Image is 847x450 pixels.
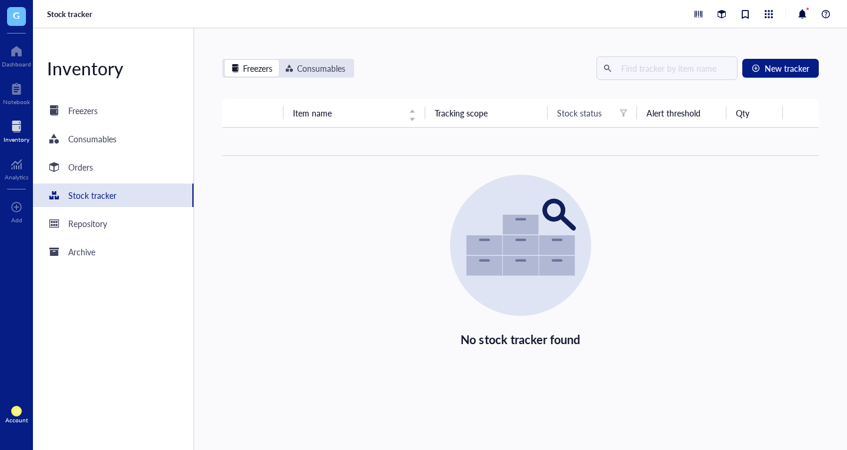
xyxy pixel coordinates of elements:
div: Freezers [225,60,279,76]
span: New tracker [765,64,809,73]
a: Inventory [4,117,29,143]
div: Notebook [3,98,30,105]
img: Empty state [450,175,591,316]
a: Notebook [3,79,30,105]
a: Freezers [33,99,194,122]
div: Analytics [5,174,28,181]
a: Dashboard [2,42,31,68]
a: Archive [33,240,194,264]
div: Freezers [243,62,272,75]
div: Repository [68,217,107,230]
div: segmented control [222,59,354,78]
a: Repository [33,212,194,235]
th: Item name [284,99,425,127]
span: LR [14,408,19,415]
span: G [13,8,20,22]
div: Account [5,416,28,424]
div: Consumables [68,132,116,145]
div: Consumables [297,62,345,75]
a: Stock tracker [47,9,95,19]
div: Inventory [33,56,194,80]
div: No stock tracker found [461,330,580,349]
div: Orders [68,161,93,174]
a: Stock tracker [33,184,194,207]
div: Stock status [557,106,602,119]
th: Tracking scope [425,99,548,127]
a: Orders [33,155,194,179]
input: Find tracker by item name [616,59,731,77]
div: Inventory [4,136,29,143]
button: New tracker [742,59,819,78]
th: Qty [726,99,783,127]
div: Archive [68,245,95,258]
a: Analytics [5,155,28,181]
div: Add [11,216,22,224]
div: Consumables [279,60,352,76]
span: Item name [293,106,402,119]
div: Freezers [68,104,98,117]
div: Dashboard [2,61,31,68]
th: Alert threshold [637,99,726,127]
a: Consumables [33,127,194,151]
div: Stock tracker [68,189,116,202]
